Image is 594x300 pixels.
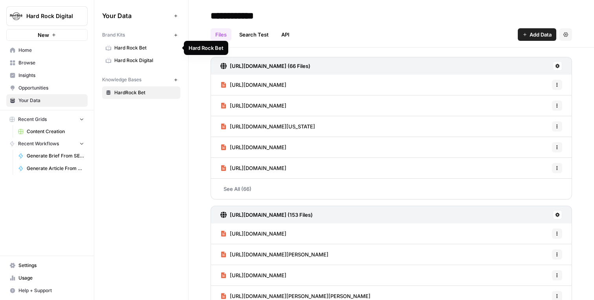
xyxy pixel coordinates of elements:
a: [URL][DOMAIN_NAME] [220,75,286,95]
a: Search Test [235,28,273,41]
span: Add Data [530,31,552,38]
span: [URL][DOMAIN_NAME] [230,81,286,89]
a: Hard Rock Bet [102,42,180,54]
a: [URL][DOMAIN_NAME] (153 Files) [220,206,313,223]
a: Your Data [6,94,88,107]
a: Generate Article From Outline [15,162,88,175]
a: [URL][DOMAIN_NAME][PERSON_NAME] [220,244,328,265]
span: [URL][DOMAIN_NAME] [230,102,286,110]
span: Your Data [18,97,84,104]
span: Browse [18,59,84,66]
span: Insights [18,72,84,79]
a: [URL][DOMAIN_NAME][US_STATE] [220,116,315,137]
span: Generate Article From Outline [27,165,84,172]
span: Brand Kits [102,31,125,38]
span: [URL][DOMAIN_NAME][PERSON_NAME][PERSON_NAME] [230,292,370,300]
span: Help + Support [18,287,84,294]
span: [URL][DOMAIN_NAME] [230,230,286,238]
a: Files [211,28,231,41]
a: Hard Rock Digital [102,54,180,67]
a: Generate Brief From SERP [15,150,88,162]
a: Usage [6,272,88,284]
a: [URL][DOMAIN_NAME] [220,265,286,285]
span: Hard Rock Digital [114,57,177,64]
button: Help + Support [6,284,88,297]
a: [URL][DOMAIN_NAME] [220,223,286,244]
span: Recent Workflows [18,140,59,147]
img: Hard Rock Digital Logo [9,9,23,23]
a: [URL][DOMAIN_NAME] [220,137,286,157]
span: [URL][DOMAIN_NAME] [230,143,286,151]
span: Home [18,47,84,54]
button: Workspace: Hard Rock Digital [6,6,88,26]
span: Hard Rock Bet [114,44,177,51]
a: [URL][DOMAIN_NAME] (66 Files) [220,57,310,75]
h3: [URL][DOMAIN_NAME] (153 Files) [230,211,313,219]
a: Browse [6,57,88,69]
span: [URL][DOMAIN_NAME] [230,271,286,279]
span: Knowledge Bases [102,76,141,83]
a: Content Creation [15,125,88,138]
button: New [6,29,88,41]
span: Hard Rock Digital [26,12,74,20]
a: See All (66) [211,179,572,199]
a: [URL][DOMAIN_NAME] [220,95,286,116]
span: Recent Grids [18,116,47,123]
span: Your Data [102,11,171,20]
a: API [277,28,294,41]
a: Opportunities [6,82,88,94]
a: Insights [6,69,88,82]
button: Recent Grids [6,113,88,125]
span: Generate Brief From SERP [27,152,84,159]
span: Settings [18,262,84,269]
a: Settings [6,259,88,272]
a: HardRock Bet [102,86,180,99]
span: New [38,31,49,39]
span: HardRock Bet [114,89,177,96]
a: Home [6,44,88,57]
h3: [URL][DOMAIN_NAME] (66 Files) [230,62,310,70]
span: [URL][DOMAIN_NAME][PERSON_NAME] [230,251,328,258]
span: Usage [18,274,84,282]
button: Add Data [518,28,556,41]
span: Opportunities [18,84,84,91]
button: Recent Workflows [6,138,88,150]
span: Content Creation [27,128,84,135]
a: [URL][DOMAIN_NAME] [220,158,286,178]
span: [URL][DOMAIN_NAME] [230,164,286,172]
span: [URL][DOMAIN_NAME][US_STATE] [230,123,315,130]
